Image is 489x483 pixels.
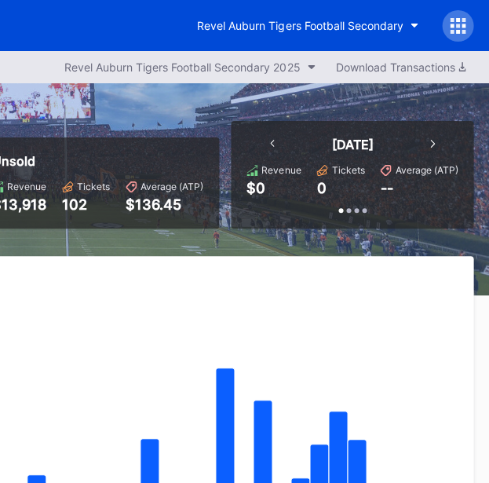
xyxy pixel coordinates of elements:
button: Revel Auburn Tigers Football Secondary 2025 [57,57,323,78]
div: -- [380,180,392,196]
div: Revenue [7,181,46,192]
div: 102 [62,196,110,213]
div: Tickets [77,181,110,192]
div: Tickets [331,164,364,176]
div: Average (ATP) [395,164,458,176]
button: Revel Auburn Tigers Football Secondary [185,11,430,40]
div: Revenue [261,164,301,176]
div: Revel Auburn Tigers Football Secondary 2025 [64,60,300,74]
div: 0 [316,180,326,196]
div: [DATE] [331,137,373,152]
div: $136.45 [126,196,203,213]
div: Revel Auburn Tigers Football Secondary [197,19,403,32]
div: $0 [246,180,265,196]
div: Download Transactions [335,60,465,74]
div: Average (ATP) [140,181,203,192]
button: Download Transactions [327,57,473,78]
